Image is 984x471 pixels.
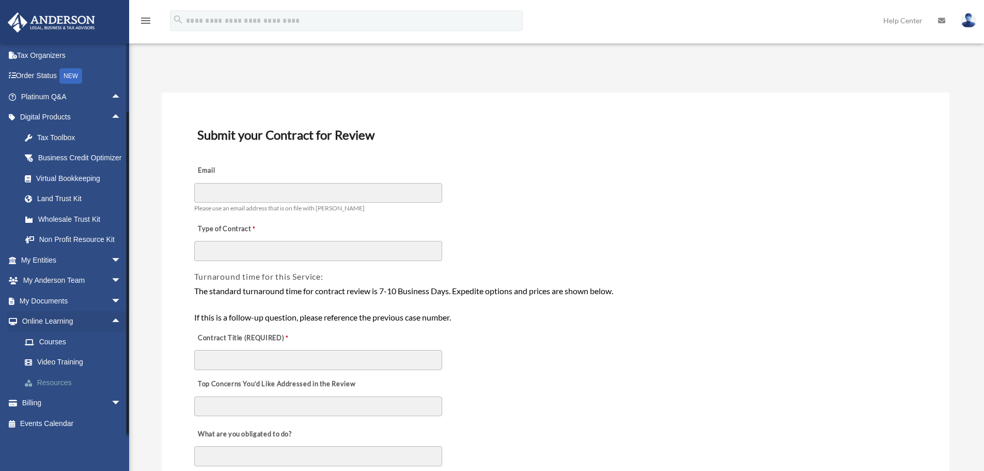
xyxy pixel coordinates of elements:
img: Anderson Advisors Platinum Portal [5,12,98,33]
div: Land Trust Kit [36,192,124,205]
span: arrow_drop_down [111,291,132,312]
i: search [173,14,184,25]
a: Platinum Q&Aarrow_drop_up [7,86,137,107]
a: Non Profit Resource Kit [14,230,137,250]
div: Wholesale Trust Kit [36,213,124,226]
div: Virtual Bookkeeping [36,172,124,185]
a: My Documentsarrow_drop_down [7,291,137,311]
span: arrow_drop_up [111,86,132,108]
a: Courses [14,331,137,352]
span: arrow_drop_up [111,311,132,332]
i: menu [139,14,152,27]
label: Top Concerns You’d Like Addressed in the Review [194,377,358,391]
h3: Submit your Contract for Review [193,124,918,146]
a: Billingarrow_drop_down [7,393,137,414]
a: Online Learningarrow_drop_up [7,311,137,332]
label: What are you obligated to do? [194,427,298,442]
div: The standard turnaround time for contract review is 7-10 Business Days. Expedite options and pric... [194,284,917,324]
a: Tax Toolbox [14,127,137,148]
a: My Entitiesarrow_drop_down [7,250,137,270]
a: Tax Organizers [7,45,137,66]
a: menu [139,18,152,27]
span: arrow_drop_down [111,250,132,271]
a: Order StatusNEW [7,66,137,87]
a: Virtual Bookkeeping [14,168,137,189]
a: Business Credit Optimizer [14,148,137,169]
div: Non Profit Resource Kit [36,233,124,246]
label: Type of Contract [194,222,298,236]
div: NEW [59,68,82,84]
label: Email [194,164,298,178]
label: Contract Title (REQUIRED) [194,331,298,345]
a: My Anderson Teamarrow_drop_down [7,270,137,291]
a: Events Calendar [7,413,137,434]
a: Video Training [14,352,137,373]
span: Turnaround time for this Service: [194,271,323,281]
span: arrow_drop_down [111,270,132,292]
a: Resources [14,372,137,393]
a: Land Trust Kit [14,189,137,209]
span: Please use an email address that is on file with [PERSON_NAME] [194,204,365,212]
span: arrow_drop_up [111,107,132,128]
a: Wholesale Trust Kit [14,209,137,230]
div: Business Credit Optimizer [36,151,124,164]
span: arrow_drop_down [111,393,132,414]
a: Digital Productsarrow_drop_up [7,107,137,128]
div: Tax Toolbox [36,131,124,144]
img: User Pic [961,13,976,28]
